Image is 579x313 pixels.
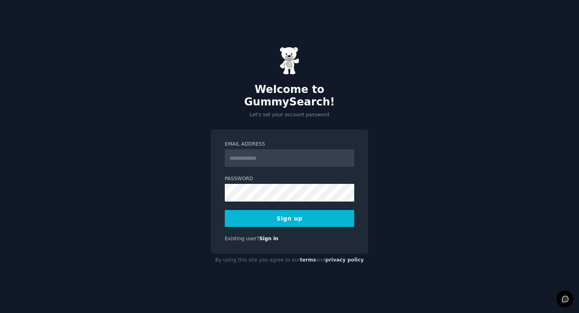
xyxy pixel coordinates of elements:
[259,236,279,241] a: Sign in
[211,254,368,267] div: By using this site you agree to our and
[325,257,364,263] a: privacy policy
[211,111,368,119] p: Let's set your account password
[225,210,354,227] button: Sign up
[225,141,354,148] label: Email Address
[225,175,354,183] label: Password
[225,236,259,241] span: Existing user?
[300,257,316,263] a: terms
[211,83,368,109] h2: Welcome to GummySearch!
[279,47,300,75] img: Gummy Bear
